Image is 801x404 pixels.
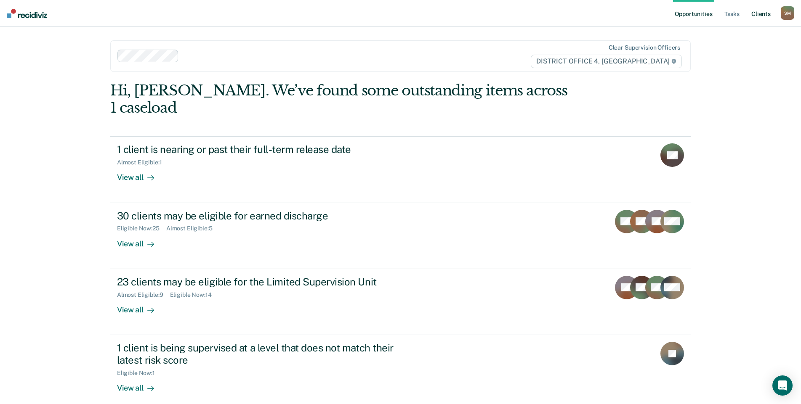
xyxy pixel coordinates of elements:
[117,225,166,232] div: Eligible Now : 25
[609,44,680,51] div: Clear supervision officers
[117,159,169,166] div: Almost Eligible : 1
[117,298,164,314] div: View all
[110,269,691,335] a: 23 clients may be eligible for the Limited Supervision UnitAlmost Eligible:9Eligible Now:14View all
[781,6,794,20] div: S M
[117,210,412,222] div: 30 clients may be eligible for earned discharge
[170,291,218,298] div: Eligible Now : 14
[117,143,412,156] div: 1 client is nearing or past their full-term release date
[166,225,219,232] div: Almost Eligible : 5
[110,136,691,203] a: 1 client is nearing or past their full-term release dateAlmost Eligible:1View all
[117,276,412,288] div: 23 clients may be eligible for the Limited Supervision Unit
[7,9,47,18] img: Recidiviz
[117,166,164,182] div: View all
[117,370,162,377] div: Eligible Now : 1
[117,342,412,366] div: 1 client is being supervised at a level that does not match their latest risk score
[117,232,164,248] div: View all
[110,82,575,116] div: Hi, [PERSON_NAME]. We’ve found some outstanding items across 1 caseload
[110,203,691,269] a: 30 clients may be eligible for earned dischargeEligible Now:25Almost Eligible:5View all
[531,55,682,68] span: DISTRICT OFFICE 4, [GEOGRAPHIC_DATA]
[772,375,793,396] div: Open Intercom Messenger
[781,6,794,20] button: SM
[117,291,170,298] div: Almost Eligible : 9
[117,376,164,393] div: View all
